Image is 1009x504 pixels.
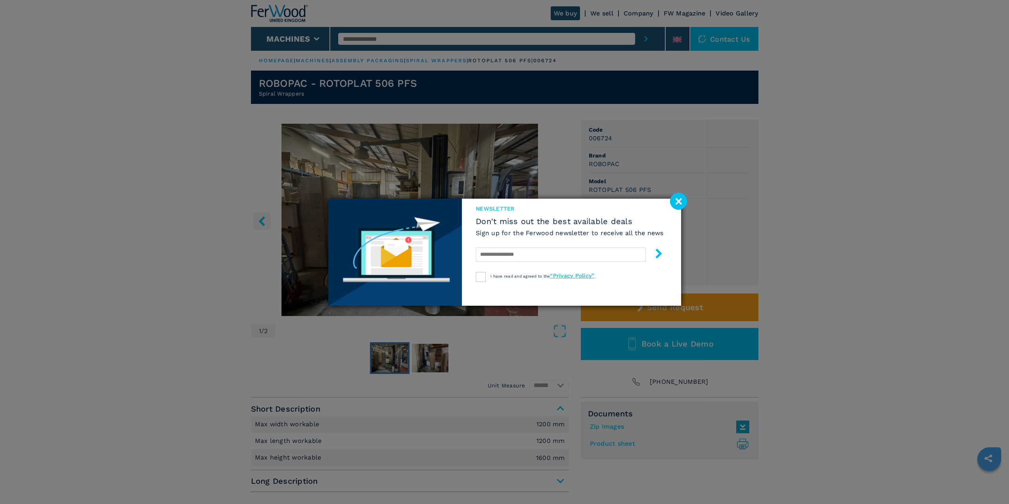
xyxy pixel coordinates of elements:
[476,217,664,226] span: Don't miss out the best available deals
[476,228,664,238] h6: Sign up for the Ferwood newsletter to receive all the news
[550,272,594,279] a: “Privacy Policy”
[476,205,664,213] span: newsletter
[490,274,594,278] span: I have read and agreed to the
[328,199,462,306] img: Newsletter image
[646,245,664,264] button: submit-button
